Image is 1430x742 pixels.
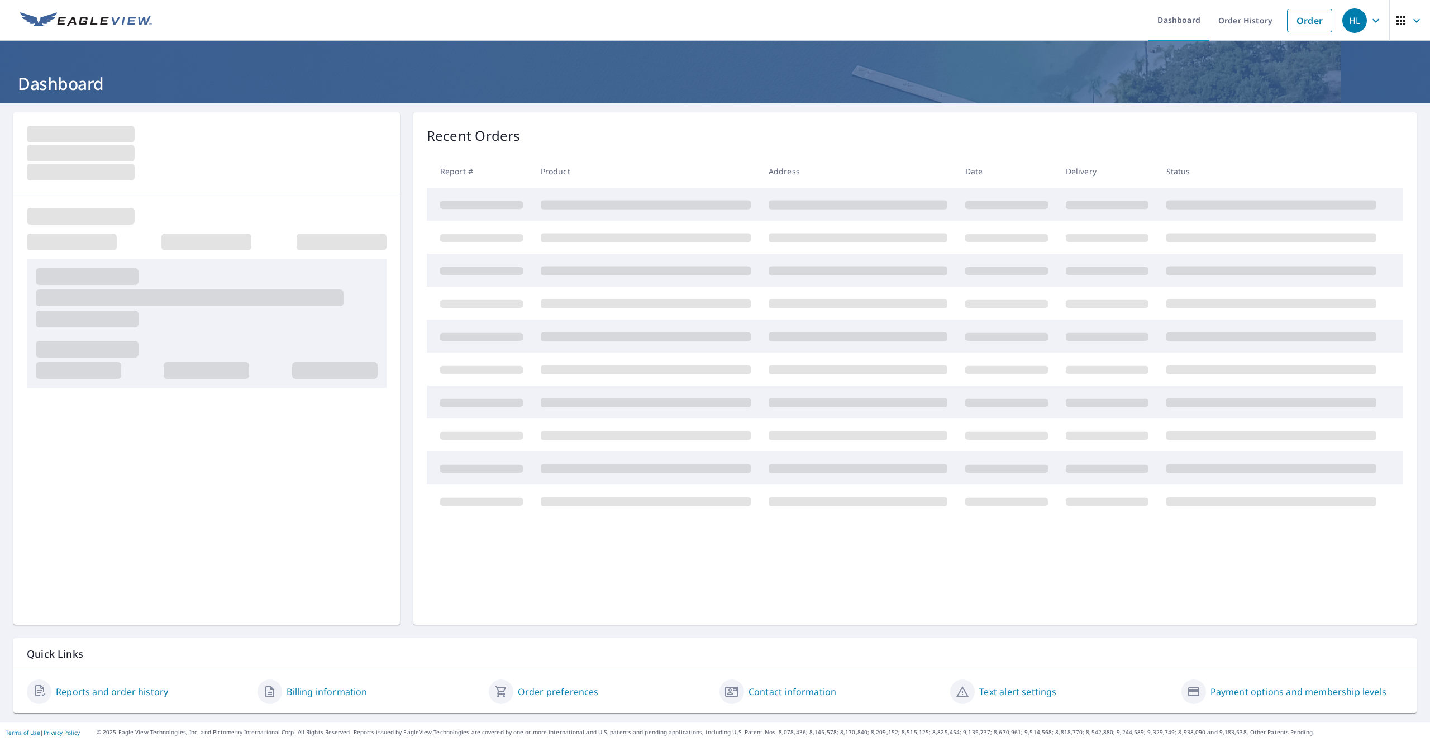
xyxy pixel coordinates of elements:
[56,685,168,698] a: Reports and order history
[287,685,367,698] a: Billing information
[1157,155,1385,188] th: Status
[27,647,1403,661] p: Quick Links
[760,155,956,188] th: Address
[44,729,80,736] a: Privacy Policy
[1342,8,1367,33] div: HL
[427,126,521,146] p: Recent Orders
[97,728,1424,736] p: © 2025 Eagle View Technologies, Inc. and Pictometry International Corp. All Rights Reserved. Repo...
[956,155,1057,188] th: Date
[20,12,152,29] img: EV Logo
[532,155,760,188] th: Product
[979,685,1056,698] a: Text alert settings
[1210,685,1386,698] a: Payment options and membership levels
[749,685,836,698] a: Contact information
[1057,155,1157,188] th: Delivery
[1287,9,1332,32] a: Order
[518,685,599,698] a: Order preferences
[427,155,532,188] th: Report #
[6,729,80,736] p: |
[6,729,40,736] a: Terms of Use
[13,72,1417,95] h1: Dashboard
